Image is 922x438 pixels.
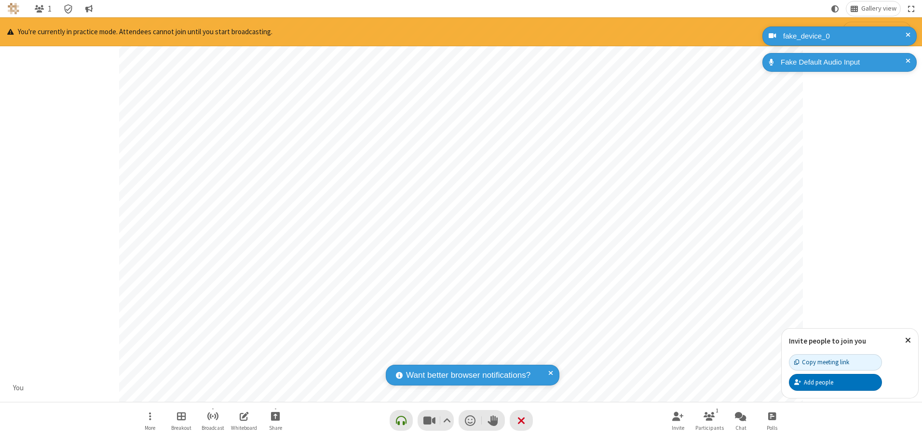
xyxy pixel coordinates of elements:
div: Meeting details Encryption enabled [59,1,78,16]
button: Manage Breakout Rooms [167,407,196,434]
button: Send a reaction [459,410,482,431]
button: Open participant list [695,407,724,434]
div: You [10,383,27,394]
button: Stop video (Alt+V) [418,410,454,431]
span: Whiteboard [231,425,257,431]
button: Open participant list [30,1,55,16]
button: Start broadcasting [842,22,911,42]
span: 1 [48,4,52,13]
span: Chat [735,425,746,431]
div: fake_device_0 [780,31,909,42]
button: Add people [789,374,882,390]
span: Want better browser notifications? [406,369,530,382]
span: Share [269,425,282,431]
img: QA Selenium DO NOT DELETE OR CHANGE [8,3,19,14]
button: Video setting [440,410,453,431]
button: Invite participants (Alt+I) [664,407,692,434]
span: Breakout [171,425,191,431]
button: Conversation [81,1,96,16]
span: Participants [695,425,724,431]
button: End or leave meeting [510,410,533,431]
button: Using system theme [827,1,843,16]
p: You're currently in practice mode. Attendees cannot join until you start broadcasting. [7,27,272,38]
button: Fullscreen [904,1,919,16]
div: 1 [713,406,721,415]
button: Start sharing [261,407,290,434]
div: Fake Default Audio Input [777,57,909,68]
label: Invite people to join you [789,336,866,345]
button: Open shared whiteboard [230,407,258,434]
span: More [145,425,155,431]
button: Change layout [846,1,900,16]
span: Gallery view [861,5,896,13]
button: Close popover [898,329,918,352]
button: Open poll [758,407,786,434]
span: Invite [672,425,684,431]
button: Open chat [726,407,755,434]
button: Copy meeting link [789,354,882,371]
span: Polls [767,425,777,431]
button: Open menu [136,407,164,434]
div: Copy meeting link [794,358,849,367]
span: Broadcast [202,425,224,431]
button: Connect your audio [390,410,413,431]
button: Start broadcast [198,407,227,434]
button: Raise hand [482,410,505,431]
